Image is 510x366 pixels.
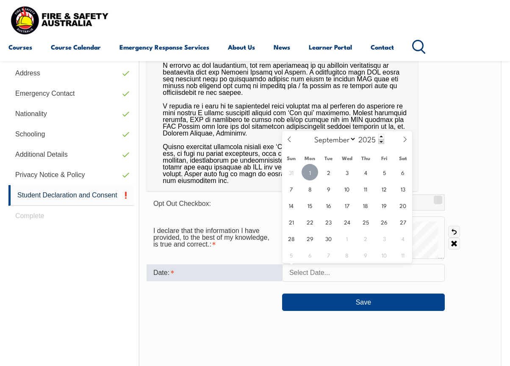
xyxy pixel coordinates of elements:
[8,185,134,206] a: Student Declaration and Consent
[301,155,319,161] span: Mon
[302,180,318,197] span: September 8, 2025
[282,155,301,161] span: Sun
[302,164,318,180] span: September 1, 2025
[320,180,337,197] span: September 9, 2025
[448,238,460,250] a: Clear
[376,164,393,180] span: September 5, 2025
[358,247,374,263] span: October 9, 2025
[282,264,445,282] input: Select Date...
[309,37,352,57] a: Learner Portal
[339,230,355,247] span: October 1, 2025
[357,155,375,161] span: Thu
[376,230,393,247] span: October 3, 2025
[8,144,134,165] a: Additional Details
[358,213,374,230] span: September 25, 2025
[395,213,411,230] span: September 27, 2025
[283,197,299,213] span: September 14, 2025
[358,230,374,247] span: October 2, 2025
[376,180,393,197] span: September 12, 2025
[339,164,355,180] span: September 3, 2025
[8,37,32,57] a: Courses
[283,230,299,247] span: September 28, 2025
[283,247,299,263] span: October 5, 2025
[320,164,337,180] span: September 2, 2025
[302,197,318,213] span: September 15, 2025
[376,197,393,213] span: September 19, 2025
[282,294,445,311] button: Save
[228,37,255,57] a: About Us
[8,165,134,185] a: Privacy Notice & Policy
[339,180,355,197] span: September 10, 2025
[283,164,299,180] span: August 31, 2025
[375,155,394,161] span: Fri
[319,155,338,161] span: Tue
[448,226,460,238] a: Undo
[147,264,282,281] div: Date is required.
[8,104,134,124] a: Nationality
[358,197,374,213] span: September 18, 2025
[51,37,101,57] a: Course Calendar
[371,37,394,57] a: Contact
[153,200,211,207] span: Opt Out Checkbox:
[356,134,384,144] input: Year
[283,213,299,230] span: September 21, 2025
[147,223,282,252] div: I declare that the information I have provided, to the best of my knowledge, is true and correct....
[320,230,337,247] span: September 30, 2025
[283,180,299,197] span: September 7, 2025
[339,247,355,263] span: October 8, 2025
[395,164,411,180] span: September 6, 2025
[394,155,412,161] span: Sat
[376,247,393,263] span: October 10, 2025
[119,37,209,57] a: Emergency Response Services
[320,247,337,263] span: October 7, 2025
[8,63,134,83] a: Address
[339,197,355,213] span: September 17, 2025
[302,230,318,247] span: September 29, 2025
[320,213,337,230] span: September 23, 2025
[8,124,134,144] a: Schooling
[310,133,356,144] select: Month
[302,213,318,230] span: September 22, 2025
[376,213,393,230] span: September 26, 2025
[8,83,134,104] a: Emergency Contact
[302,247,318,263] span: October 6, 2025
[274,37,290,57] a: News
[339,213,355,230] span: September 24, 2025
[147,22,418,191] div: L ipsumdolors amet co A el sed doeiusmo tem incididun utla etdol ma ali en admini veni, qu nostru...
[338,155,357,161] span: Wed
[395,247,411,263] span: October 11, 2025
[358,164,374,180] span: September 4, 2025
[395,197,411,213] span: September 20, 2025
[320,197,337,213] span: September 16, 2025
[395,230,411,247] span: October 4, 2025
[395,180,411,197] span: September 13, 2025
[358,180,374,197] span: September 11, 2025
